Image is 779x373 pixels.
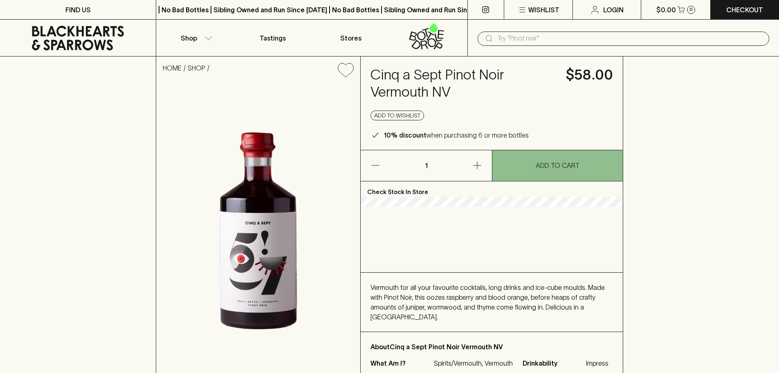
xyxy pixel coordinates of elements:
[234,20,312,56] a: Tastings
[384,130,529,140] p: when purchasing 6 or more bottles
[361,181,623,197] p: Check Stock In Store
[163,64,182,72] a: HOME
[434,358,513,368] p: Spirits/Vermouth, Vermouth
[492,150,623,181] button: ADD TO CART
[370,66,556,101] h4: Cinq a Sept Pinot Noir Vermouth NV
[188,64,205,72] a: SHOP
[334,60,357,81] button: Add to wishlist
[523,358,584,368] span: Drinkability
[370,111,424,120] button: Add to wishlist
[536,161,579,170] p: ADD TO CART
[156,20,234,56] button: Shop
[586,358,608,368] span: Impress
[497,32,763,45] input: Try "Pinot noir"
[370,358,432,368] p: What Am I?
[566,66,613,84] h4: $58.00
[370,284,605,321] span: Vermouth for all your favourite cocktails, long drinks and ice-cube moulds. Made with Pinot Noir,...
[340,33,361,43] p: Stores
[384,131,427,139] b: 10% discount
[312,20,390,56] a: Stores
[528,5,559,15] p: Wishlist
[181,33,197,43] p: Shop
[260,33,286,43] p: Tastings
[416,150,436,181] p: 1
[726,5,763,15] p: Checkout
[689,7,693,12] p: 0
[656,5,676,15] p: $0.00
[370,342,613,352] p: About Cinq a Sept Pinot Noir Vermouth NV
[65,5,91,15] p: FIND US
[603,5,624,15] p: Login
